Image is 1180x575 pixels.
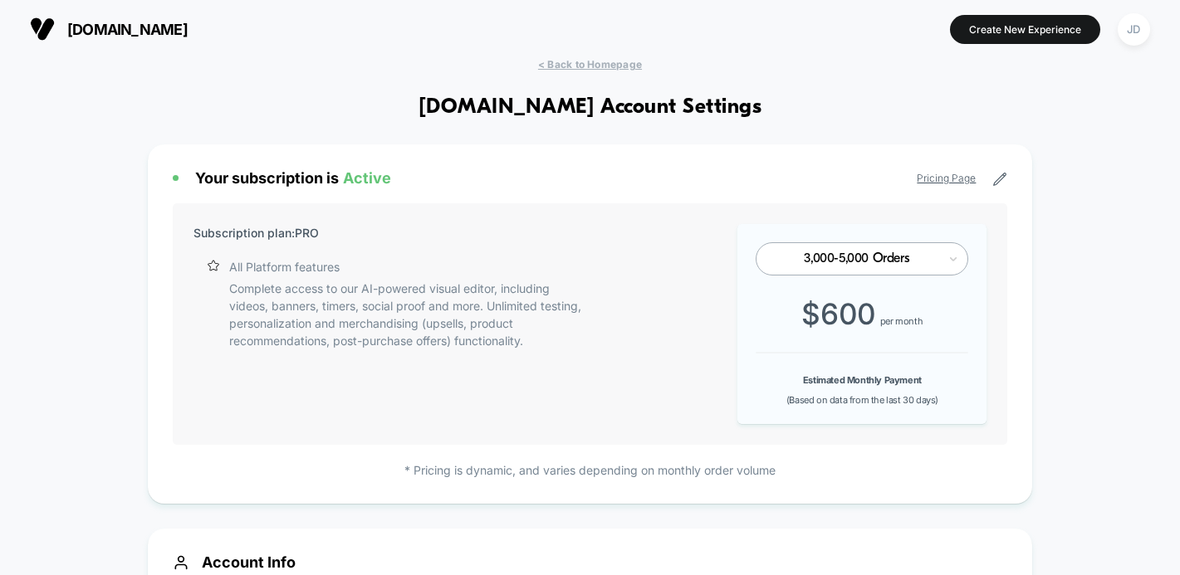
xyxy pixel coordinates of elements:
a: Pricing Page [917,172,976,184]
img: Visually logo [30,17,55,41]
p: * Pricing is dynamic, and varies depending on monthly order volume [173,461,1008,479]
p: Subscription plan: PRO [193,224,319,241]
h1: [DOMAIN_NAME] Account Settings [419,95,761,119]
span: per month [880,315,923,327]
div: 3,000-5,000 Orders [775,251,938,267]
button: [DOMAIN_NAME] [25,16,193,42]
span: [DOMAIN_NAME] [67,21,188,38]
span: Account Info [173,553,1008,571]
p: All Platform features [229,258,340,275]
span: (Based on data from the last 30 days) [786,394,938,406]
span: < Back to Homepage [538,58,642,71]
b: Estimated Monthly Payment [803,374,922,386]
span: Your subscription is [195,169,391,187]
span: Active [343,169,391,187]
button: Create New Experience [950,15,1100,44]
button: JD [1113,12,1155,46]
p: Complete access to our AI-powered visual editor, including videos, banners, timers, social proof ... [229,280,582,349]
div: JD [1118,13,1150,46]
span: $ 600 [801,296,875,331]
